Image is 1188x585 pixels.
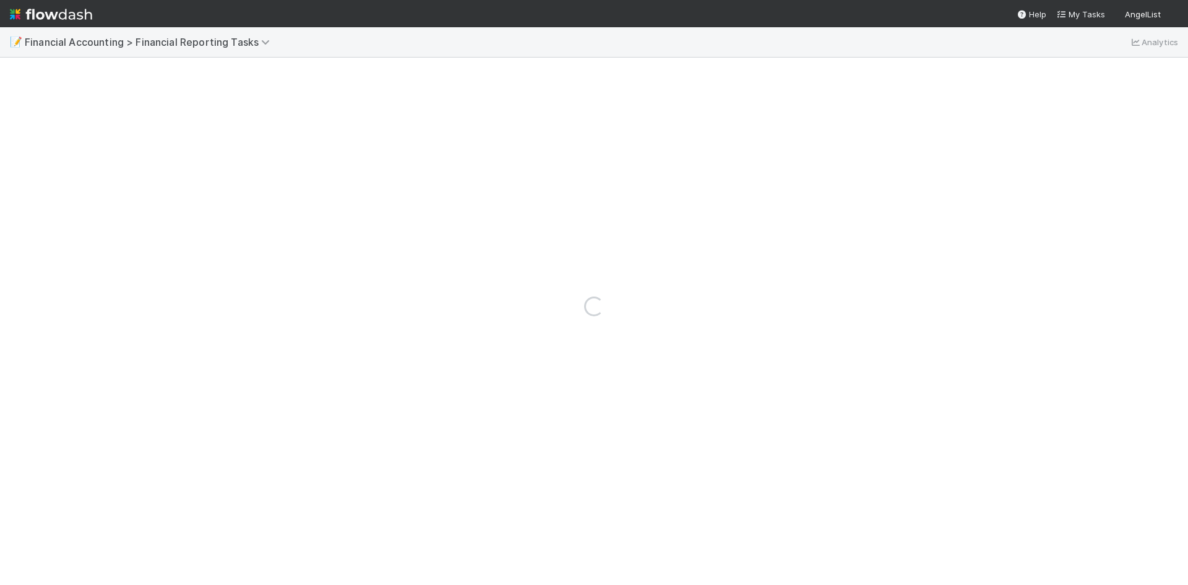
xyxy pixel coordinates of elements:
[1017,8,1046,20] div: Help
[10,4,92,25] img: logo-inverted-e16ddd16eac7371096b0.svg
[1056,9,1105,19] span: My Tasks
[1125,9,1161,19] span: AngelList
[1056,8,1105,20] a: My Tasks
[1166,9,1178,21] img: avatar_d7f67417-030a-43ce-a3ce-a315a3ccfd08.png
